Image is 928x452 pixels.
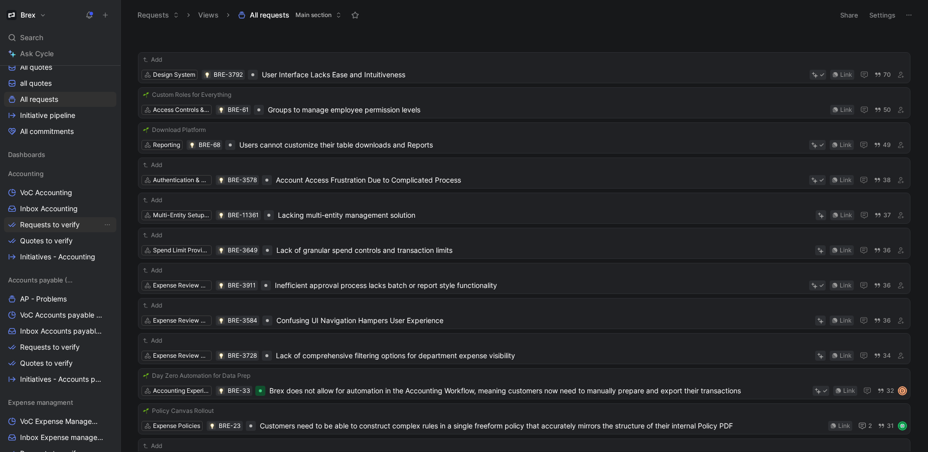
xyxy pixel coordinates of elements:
[876,420,896,431] button: 31
[856,420,874,432] button: 2
[214,70,243,80] div: BRE-3792
[4,147,116,165] div: Dashboards
[138,403,910,434] a: 🌱Policy Canvas RolloutExpense Policies💡BRE-23Customers need to be able to construct complex rules...
[218,177,225,184] button: 💡
[872,104,893,115] button: 50
[239,139,805,151] span: Users cannot customize their table downloads and Reports
[886,388,894,394] span: 32
[4,233,116,248] a: Quotes to verify
[209,422,216,429] div: 💡
[218,318,224,324] img: 💡
[20,78,52,88] span: all quotes
[872,350,893,361] button: 34
[141,441,164,451] button: Add
[840,351,852,361] div: Link
[262,69,806,81] span: User Interface Lacks Ease and Intuitiveness
[141,90,233,100] button: 🌱Custom Roles for Everything
[218,282,225,289] div: 💡
[8,397,73,407] span: Expense managment
[138,263,910,294] a: AddExpense Review & Approval💡BRE-3911Inefficient approval process lacks batch or report style fun...
[218,247,225,254] button: 💡
[20,342,80,352] span: Requests to verify
[269,385,809,397] span: Brex does not allow for automation in the Accounting Workflow, meaning customers now need to manu...
[218,387,225,394] button: 💡
[189,142,195,148] img: 💡
[189,141,196,148] button: 💡
[4,372,116,387] a: Initiatives - Accounts payable (AP)
[141,55,164,65] button: Add
[138,87,910,118] a: 🌱Custom Roles for EverythingAccess Controls & Permissions💡BRE-61Groups to manage employee permiss...
[138,368,910,399] a: 🌱Day Zero Automation for Data PrepAccounting Experience💡BRE-33Brex does not allow for automation ...
[278,209,812,221] span: Lacking multi-entity management solution
[204,72,210,78] img: 💡
[233,8,346,23] button: All requestsMain section
[276,315,811,327] span: Confusing UI Navigation Hampers User Experience
[141,371,252,381] button: 🌱Day Zero Automation for Data Prep
[138,122,910,154] a: 🌱Download PlatformReporting💡BRE-68Users cannot customize their table downloads and ReportsLink49
[4,8,49,22] button: BrexBrex
[4,60,116,75] a: All quotes
[153,280,209,290] div: Expense Review & Approval
[836,8,863,22] button: Share
[20,94,58,104] span: All requests
[228,280,256,290] div: BRE-3911
[20,432,103,442] span: Inbox Expense management
[194,8,223,23] button: Views
[228,245,257,255] div: BRE-3649
[20,204,78,214] span: Inbox Accounting
[138,228,910,259] a: AddSpend Limit Provisioning💡BRE-3649Lack of granular spend controls and transaction limitsLink36
[4,46,116,61] a: Ask Cycle
[219,421,241,431] div: BRE-23
[20,32,43,44] span: Search
[4,272,116,387] div: Accounts payable (AP)AP - ProblemsVoC Accounts payable (AP)Inbox Accounts payable (AP)Requests to...
[840,175,852,185] div: Link
[152,406,214,416] span: Policy Canvas Rollout
[4,272,116,287] div: Accounts payable (AP)
[872,210,893,221] button: 37
[20,110,75,120] span: Initiative pipeline
[218,212,225,219] button: 💡
[228,105,249,115] div: BRE-61
[883,142,891,148] span: 49
[218,353,224,359] img: 💡
[883,72,891,78] span: 70
[868,423,872,429] span: 2
[218,106,225,113] div: 💡
[218,317,225,324] button: 💡
[4,76,116,91] a: all quotes
[4,166,116,181] div: Accounting
[295,10,332,20] span: Main section
[141,265,164,275] button: Add
[218,107,224,113] img: 💡
[4,147,116,162] div: Dashboards
[20,294,67,304] span: AP - Problems
[141,160,164,170] button: Add
[840,280,852,290] div: Link
[20,48,54,60] span: Ask Cycle
[872,245,893,256] button: 36
[133,8,184,23] button: Requests
[218,213,224,219] img: 💡
[4,340,116,355] a: Requests to verify
[843,386,855,396] div: Link
[143,373,149,379] img: 🌱
[20,358,73,368] span: Quotes to verify
[218,178,224,184] img: 💡
[840,105,852,115] div: Link
[4,30,116,45] div: Search
[20,188,72,198] span: VoC Accounting
[152,125,206,135] span: Download Platform
[4,217,116,232] a: Requests to verifyView actions
[141,195,164,205] button: Add
[153,175,209,185] div: Authentication & Login
[20,62,52,72] span: All quotes
[4,356,116,371] a: Quotes to verify
[20,374,105,384] span: Initiatives - Accounts payable (AP)
[218,352,225,359] div: 💡
[260,420,824,432] span: Customers need to be able to construct complex rules in a single freeform policy that accurately ...
[20,416,103,426] span: VoC Expense Management
[865,8,900,22] button: Settings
